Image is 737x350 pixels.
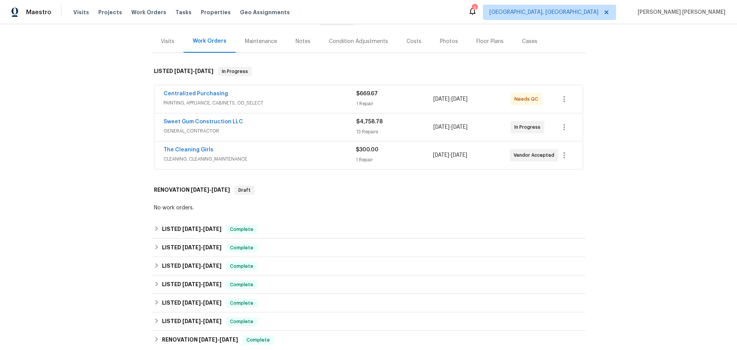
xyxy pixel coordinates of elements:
[182,226,201,232] span: [DATE]
[164,147,213,153] a: The Cleaning Girls
[240,8,290,16] span: Geo Assignments
[162,299,221,308] h6: LISTED
[73,8,89,16] span: Visits
[227,299,256,307] span: Complete
[433,96,449,102] span: [DATE]
[162,243,221,252] h6: LISTED
[199,337,238,342] span: -
[152,257,585,275] div: LISTED [DATE]-[DATE]Complete
[451,96,468,102] span: [DATE]
[131,8,166,16] span: Work Orders
[472,5,477,12] div: 3
[152,312,585,331] div: LISTED [DATE]-[DATE]Complete
[433,123,468,131] span: -
[407,38,421,45] div: Costs
[182,300,221,305] span: -
[182,282,221,287] span: -
[182,318,221,324] span: -
[164,155,356,163] span: CLEANING, CLEANING_MAINTENANCE
[162,262,221,271] h6: LISTED
[164,91,228,96] a: Centralized Purchasing
[203,263,221,269] span: [DATE]
[514,123,544,131] span: In Progress
[296,38,311,45] div: Notes
[152,220,585,239] div: LISTED [DATE]-[DATE]Complete
[182,300,201,305] span: [DATE]
[219,68,251,75] span: In Progress
[174,68,193,74] span: [DATE]
[193,37,226,45] div: Work Orders
[356,100,433,108] div: 1 Repair
[329,38,388,45] div: Condition Adjustments
[227,244,256,252] span: Complete
[440,38,458,45] div: Photos
[489,8,598,16] span: [GEOGRAPHIC_DATA], [GEOGRAPHIC_DATA]
[476,38,504,45] div: Floor Plans
[433,95,468,103] span: -
[191,187,209,192] span: [DATE]
[203,318,221,324] span: [DATE]
[514,95,541,103] span: Needs QC
[227,262,256,270] span: Complete
[154,186,230,195] h6: RENOVATION
[635,8,725,16] span: [PERSON_NAME] [PERSON_NAME]
[203,245,221,250] span: [DATE]
[152,275,585,294] div: LISTED [DATE]-[DATE]Complete
[26,8,51,16] span: Maestro
[514,151,557,159] span: Vendor Accepted
[152,239,585,257] div: LISTED [DATE]-[DATE]Complete
[433,153,449,158] span: [DATE]
[203,300,221,305] span: [DATE]
[356,128,433,136] div: 13 Repairs
[162,280,221,289] h6: LISTED
[174,68,213,74] span: -
[203,282,221,287] span: [DATE]
[203,226,221,232] span: [DATE]
[164,119,243,124] a: Sweet Gum Construction LLC
[356,156,433,164] div: 1 Repair
[522,38,537,45] div: Cases
[161,38,174,45] div: Visits
[245,38,277,45] div: Maintenance
[154,204,583,212] div: No work orders.
[152,331,585,349] div: RENOVATION [DATE]-[DATE]Complete
[162,317,221,326] h6: LISTED
[162,335,238,345] h6: RENOVATION
[182,245,201,250] span: [DATE]
[98,8,122,16] span: Projects
[199,337,217,342] span: [DATE]
[212,187,230,192] span: [DATE]
[201,8,231,16] span: Properties
[235,186,254,194] span: Draft
[162,225,221,234] h6: LISTED
[356,91,378,96] span: $669.67
[451,124,468,130] span: [DATE]
[433,151,467,159] span: -
[191,187,230,192] span: -
[182,226,221,232] span: -
[227,281,256,289] span: Complete
[195,68,213,74] span: [DATE]
[152,294,585,312] div: LISTED [DATE]-[DATE]Complete
[164,99,356,107] span: PAINTING, APPLIANCE, CABINETS, OD_SELECT
[154,67,213,76] h6: LISTED
[451,153,467,158] span: [DATE]
[220,337,238,342] span: [DATE]
[227,318,256,325] span: Complete
[227,226,256,233] span: Complete
[182,282,201,287] span: [DATE]
[356,147,378,153] span: $300.00
[152,178,585,202] div: RENOVATION [DATE]-[DATE]Draft
[356,119,383,124] span: $4,758.78
[433,124,449,130] span: [DATE]
[182,245,221,250] span: -
[243,336,273,344] span: Complete
[175,10,192,15] span: Tasks
[182,263,201,269] span: [DATE]
[164,127,356,135] span: GENERAL_CONTRACTOR
[182,263,221,269] span: -
[152,59,585,84] div: LISTED [DATE]-[DATE]In Progress
[182,318,201,324] span: [DATE]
